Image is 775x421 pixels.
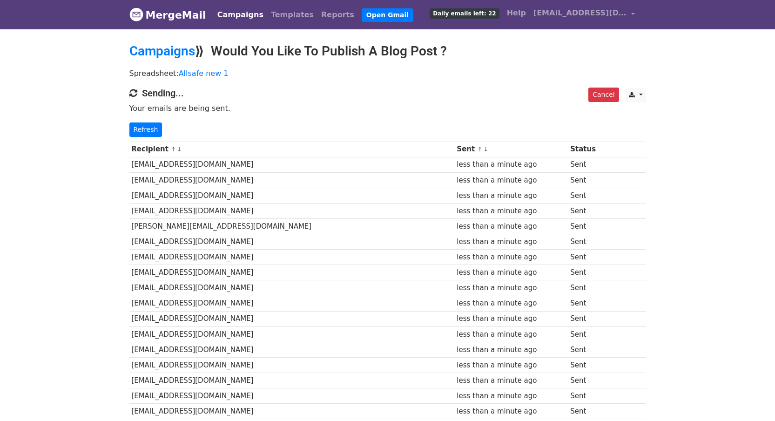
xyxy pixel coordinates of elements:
td: [EMAIL_ADDRESS][DOMAIN_NAME] [129,404,455,419]
td: [EMAIL_ADDRESS][DOMAIN_NAME] [129,188,455,203]
div: less than a minute ago [457,283,566,293]
a: Refresh [129,122,162,137]
td: Sent [568,296,608,311]
div: less than a minute ago [457,252,566,263]
span: Daily emails left: 22 [430,8,499,19]
a: MergeMail [129,5,206,25]
td: Sent [568,280,608,296]
h2: ⟫ Would You Like To Publish A Blog Post ? [129,43,646,59]
td: [EMAIL_ADDRESS][DOMAIN_NAME] [129,296,455,311]
a: ↑ [171,146,176,153]
a: Campaigns [129,43,195,59]
div: less than a minute ago [457,345,566,355]
p: Spreadsheet: [129,68,646,78]
td: Sent [568,373,608,388]
div: less than a minute ago [457,237,566,247]
a: Cancel [588,88,619,102]
td: Sent [568,311,608,326]
td: [EMAIL_ADDRESS][DOMAIN_NAME] [129,265,455,280]
td: Sent [568,172,608,188]
td: [EMAIL_ADDRESS][DOMAIN_NAME] [129,172,455,188]
div: less than a minute ago [457,221,566,232]
div: less than a minute ago [457,406,566,417]
td: Sent [568,250,608,265]
div: less than a minute ago [457,391,566,401]
td: [EMAIL_ADDRESS][DOMAIN_NAME] [129,326,455,342]
span: [EMAIL_ADDRESS][DOMAIN_NAME] [533,7,627,19]
div: less than a minute ago [457,329,566,340]
th: Recipient [129,142,455,157]
h4: Sending... [129,88,646,99]
div: less than a minute ago [457,159,566,170]
a: ↓ [177,146,182,153]
td: [EMAIL_ADDRESS][DOMAIN_NAME] [129,357,455,373]
td: Sent [568,404,608,419]
td: [PERSON_NAME][EMAIL_ADDRESS][DOMAIN_NAME] [129,219,455,234]
a: [EMAIL_ADDRESS][DOMAIN_NAME] [530,4,639,26]
div: less than a minute ago [457,298,566,309]
td: [EMAIL_ADDRESS][DOMAIN_NAME] [129,203,455,218]
td: Sent [568,188,608,203]
div: less than a minute ago [457,375,566,386]
th: Status [568,142,608,157]
a: Open Gmail [362,8,413,22]
td: Sent [568,234,608,250]
td: Sent [568,265,608,280]
a: Daily emails left: 22 [426,4,503,22]
td: Sent [568,357,608,373]
td: [EMAIL_ADDRESS][DOMAIN_NAME] [129,234,455,250]
div: less than a minute ago [457,190,566,201]
p: Your emails are being sent. [129,103,646,113]
td: [EMAIL_ADDRESS][DOMAIN_NAME] [129,342,455,357]
td: [EMAIL_ADDRESS][DOMAIN_NAME] [129,373,455,388]
a: Reports [317,6,358,24]
img: MergeMail logo [129,7,143,21]
td: [EMAIL_ADDRESS][DOMAIN_NAME] [129,157,455,172]
td: Sent [568,326,608,342]
td: Sent [568,388,608,404]
a: Templates [267,6,317,24]
div: less than a minute ago [457,267,566,278]
div: less than a minute ago [457,360,566,371]
a: Help [503,4,530,22]
a: ↓ [483,146,488,153]
a: Allsafe new 1 [179,69,229,78]
a: Campaigns [214,6,267,24]
th: Sent [455,142,568,157]
a: ↑ [477,146,482,153]
td: [EMAIL_ADDRESS][DOMAIN_NAME] [129,250,455,265]
td: [EMAIL_ADDRESS][DOMAIN_NAME] [129,280,455,296]
td: Sent [568,203,608,218]
td: Sent [568,342,608,357]
div: less than a minute ago [457,313,566,324]
div: less than a minute ago [457,175,566,186]
td: Sent [568,157,608,172]
td: [EMAIL_ADDRESS][DOMAIN_NAME] [129,311,455,326]
div: less than a minute ago [457,206,566,217]
td: [EMAIL_ADDRESS][DOMAIN_NAME] [129,388,455,404]
td: Sent [568,219,608,234]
